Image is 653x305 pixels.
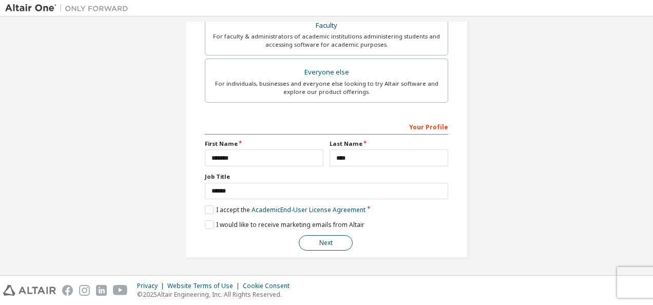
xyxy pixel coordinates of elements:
label: Last Name [330,140,448,148]
label: Job Title [205,173,448,181]
button: Next [299,235,353,251]
div: Everyone else [212,65,441,80]
img: linkedin.svg [96,285,107,296]
div: For faculty & administrators of academic institutions administering students and accessing softwa... [212,32,441,49]
div: Faculty [212,18,441,33]
img: youtube.svg [113,285,128,296]
label: I accept the [205,205,366,214]
div: For individuals, businesses and everyone else looking to try Altair software and explore our prod... [212,80,441,96]
label: I would like to receive marketing emails from Altair [205,220,364,229]
img: facebook.svg [62,285,73,296]
div: Website Terms of Use [167,282,243,290]
img: Altair One [5,3,133,13]
p: © 2025 Altair Engineering, Inc. All Rights Reserved. [137,290,296,299]
div: Cookie Consent [243,282,296,290]
img: instagram.svg [79,285,90,296]
div: Privacy [137,282,167,290]
label: First Name [205,140,323,148]
img: altair_logo.svg [3,285,56,296]
a: Academic End-User License Agreement [252,205,366,214]
div: Your Profile [205,118,448,135]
